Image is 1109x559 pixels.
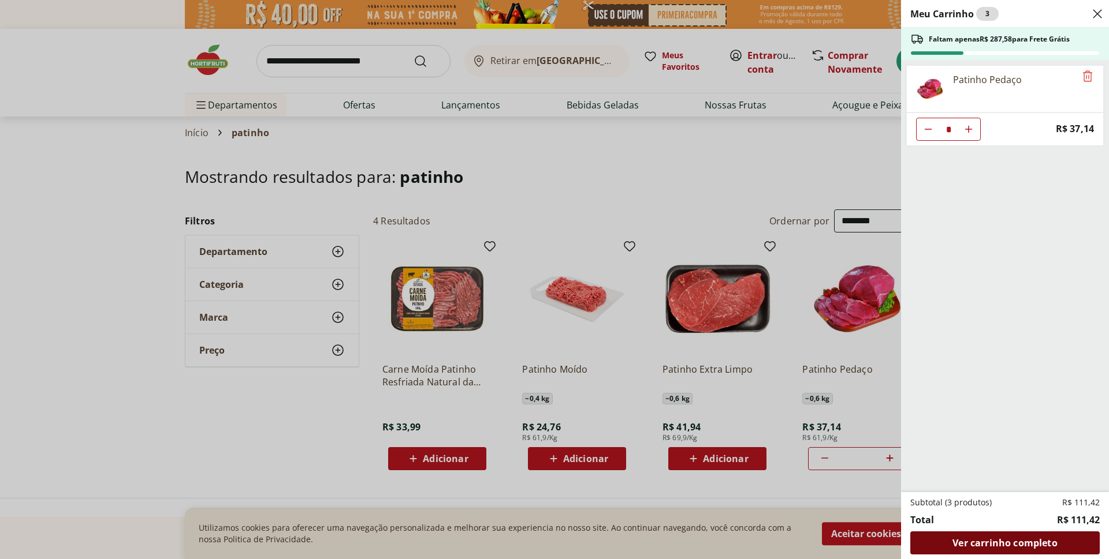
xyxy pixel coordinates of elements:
h2: Meu Carrinho [910,7,999,21]
span: R$ 37,14 [1056,121,1094,137]
button: Remove [1081,70,1095,84]
span: Ver carrinho completo [952,538,1057,547]
span: Faltam apenas R$ 287,58 para Frete Grátis [929,35,1070,44]
span: R$ 111,42 [1062,497,1100,508]
div: Patinho Pedaço [953,73,1022,87]
span: Subtotal (3 produtos) [910,497,992,508]
button: Diminuir Quantidade [917,118,940,141]
span: R$ 111,42 [1057,513,1100,527]
a: Ver carrinho completo [910,531,1100,554]
input: Quantidade Atual [940,118,957,140]
button: Aumentar Quantidade [957,118,980,141]
div: 3 [976,7,999,21]
img: Patinho Pedaço [914,73,946,105]
span: Total [910,513,934,527]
